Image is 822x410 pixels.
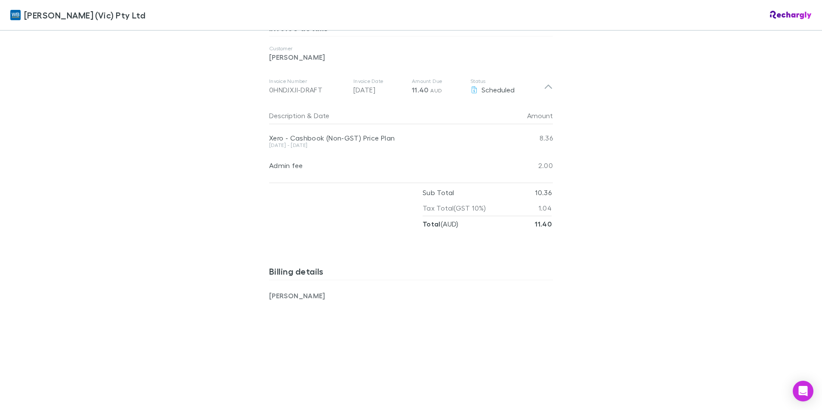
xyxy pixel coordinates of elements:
[269,107,305,124] button: Description
[269,134,501,142] div: Xero - Cashbook (Non-GST) Price Plan
[269,52,553,62] p: [PERSON_NAME]
[314,107,329,124] button: Date
[262,69,560,104] div: Invoice Number0HNDJXJI-DRAFTInvoice Date[DATE]Amount Due11.40 AUDStatusScheduled
[267,306,555,404] iframe: Secure address input frame
[470,78,544,85] p: Status
[423,220,441,228] strong: Total
[539,200,552,216] p: 1.04
[269,161,501,170] div: Admin fee
[269,45,553,52] p: Customer
[269,143,501,148] div: [DATE] - [DATE]
[412,86,429,94] span: 11.40
[770,11,812,19] img: Rechargly Logo
[269,85,347,95] div: 0HNDJXJI-DRAFT
[269,107,498,124] div: &
[501,152,553,179] div: 2.00
[793,381,813,401] div: Open Intercom Messenger
[423,200,486,216] p: Tax Total (GST 10%)
[269,266,553,280] h3: Billing details
[423,185,454,200] p: Sub Total
[269,291,411,301] p: [PERSON_NAME]
[24,9,145,21] span: [PERSON_NAME] (Vic) Pty Ltd
[412,78,463,85] p: Amount Due
[353,78,405,85] p: Invoice Date
[430,87,442,94] span: AUD
[10,10,21,20] img: William Buck (Vic) Pty Ltd's Logo
[501,124,553,152] div: 8.36
[269,78,347,85] p: Invoice Number
[353,85,405,95] p: [DATE]
[535,185,552,200] p: 10.36
[535,220,552,228] strong: 11.40
[482,86,515,94] span: Scheduled
[423,216,459,232] p: ( AUD )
